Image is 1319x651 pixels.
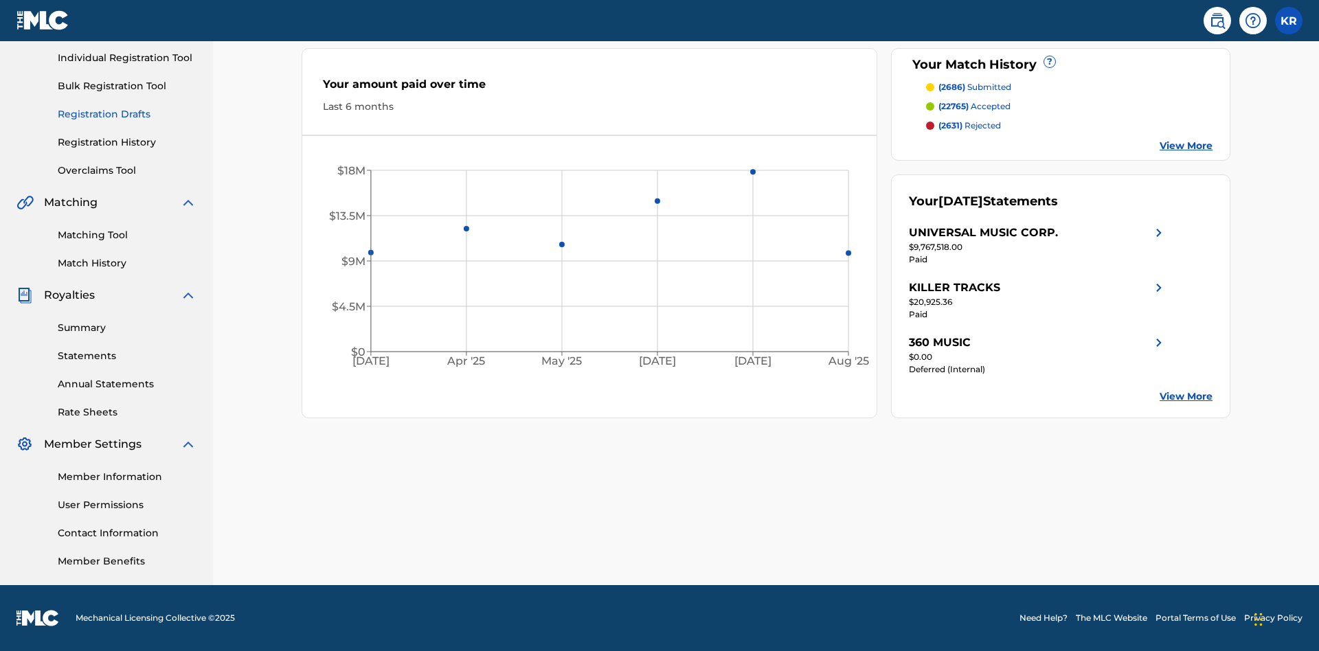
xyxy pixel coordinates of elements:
img: expand [180,287,196,304]
a: Privacy Policy [1244,612,1303,624]
div: Last 6 months [323,100,856,114]
a: Portal Terms of Use [1155,612,1236,624]
div: KILLER TRACKS [909,279,1000,296]
a: Individual Registration Tool [58,51,196,65]
div: Your Statements [909,192,1058,211]
span: (22765) [938,101,969,111]
a: Contact Information [58,526,196,540]
img: help [1245,12,1261,29]
a: Match History [58,256,196,271]
a: Bulk Registration Tool [58,79,196,93]
a: Need Help? [1019,612,1068,624]
span: Mechanical Licensing Collective © 2025 [76,612,235,624]
tspan: $0 [351,345,365,358]
div: Paid [909,308,1167,321]
div: UNIVERSAL MUSIC CORP. [909,225,1058,241]
a: UNIVERSAL MUSIC CORP.right chevron icon$9,767,518.00Paid [909,225,1167,266]
a: Member Information [58,470,196,484]
div: User Menu [1275,7,1303,34]
span: (2686) [938,82,965,92]
div: Your amount paid over time [323,76,856,100]
img: expand [180,436,196,453]
a: Public Search [1204,7,1231,34]
img: search [1209,12,1226,29]
a: Summary [58,321,196,335]
a: View More [1160,389,1213,404]
div: $20,925.36 [909,296,1167,308]
a: (2686) submitted [926,81,1213,93]
img: logo [16,610,59,626]
a: Overclaims Tool [58,163,196,178]
div: $9,767,518.00 [909,241,1167,253]
a: Registration Drafts [58,107,196,122]
span: ? [1044,56,1055,67]
a: Annual Statements [58,377,196,391]
img: right chevron icon [1151,334,1167,351]
span: [DATE] [938,194,983,209]
tspan: $4.5M [332,300,365,313]
tspan: Apr '25 [447,355,486,368]
tspan: $9M [341,255,365,268]
div: Paid [909,253,1167,266]
tspan: [DATE] [640,355,677,368]
img: right chevron icon [1151,225,1167,241]
a: (2631) rejected [926,119,1213,132]
a: 360 MUSICright chevron icon$0.00Deferred (Internal) [909,334,1167,376]
div: Drag [1254,599,1263,640]
span: Royalties [44,287,95,304]
img: Royalties [16,287,33,304]
div: Deferred (Internal) [909,363,1167,376]
p: accepted [938,100,1011,113]
a: The MLC Website [1076,612,1147,624]
img: expand [180,194,196,211]
div: Your Match History [909,56,1213,74]
span: Member Settings [44,436,142,453]
tspan: May '25 [542,355,583,368]
a: Rate Sheets [58,405,196,420]
a: KILLER TRACKSright chevron icon$20,925.36Paid [909,279,1167,321]
span: Matching [44,194,98,211]
img: MLC Logo [16,10,69,30]
p: submitted [938,81,1011,93]
a: Statements [58,349,196,363]
a: Matching Tool [58,228,196,242]
a: (22765) accepted [926,100,1213,113]
div: Help [1239,7,1267,34]
div: 360 MUSIC [909,334,971,351]
div: $0.00 [909,351,1167,363]
a: Registration History [58,135,196,150]
iframe: Chat Widget [1250,585,1319,651]
tspan: Aug '25 [828,355,869,368]
tspan: $18M [337,164,365,177]
tspan: $13.5M [329,209,365,222]
img: Member Settings [16,436,33,453]
img: right chevron icon [1151,279,1167,296]
tspan: [DATE] [735,355,772,368]
tspan: [DATE] [352,355,390,368]
a: Member Benefits [58,554,196,569]
p: rejected [938,119,1001,132]
a: User Permissions [58,498,196,512]
a: View More [1160,139,1213,153]
img: Matching [16,194,34,211]
span: (2631) [938,120,962,130]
